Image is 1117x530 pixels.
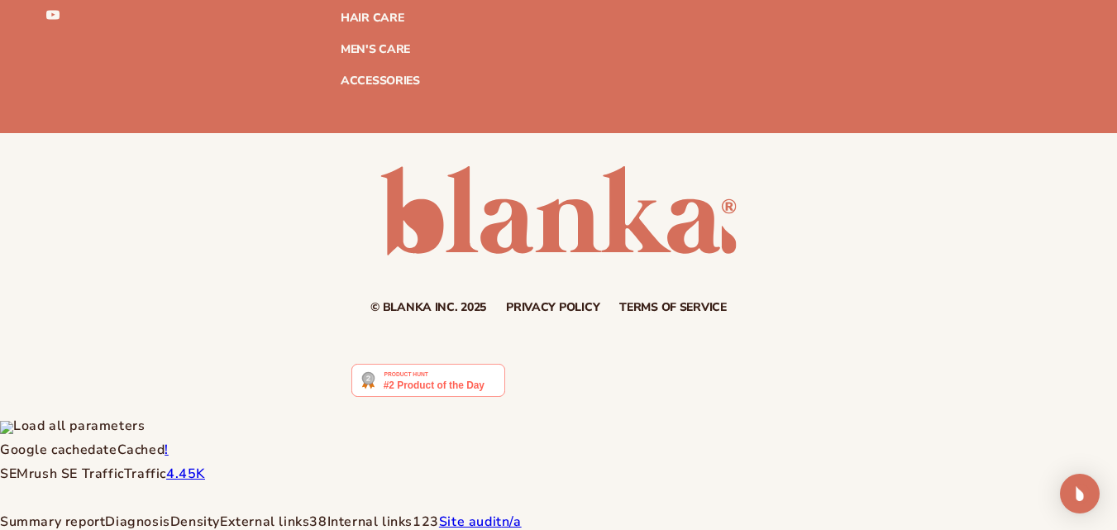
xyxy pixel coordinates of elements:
span: Load all parameters [13,417,145,435]
a: ! [165,441,169,459]
a: Terms of service [619,302,727,313]
iframe: Customer reviews powered by Trustpilot [518,363,766,406]
a: 4.45K [166,465,205,483]
a: Privacy policy [506,302,599,313]
img: Blanka - Start a beauty or cosmetic line in under 5 minutes | Product Hunt [351,364,504,397]
small: © Blanka Inc. 2025 [370,299,486,315]
span: Traffic [124,465,166,483]
div: Open Intercom Messenger [1060,474,1100,513]
a: Accessories [341,75,420,87]
a: Men's Care [341,44,410,55]
span: Cached [117,441,165,459]
a: Hair Care [341,12,403,24]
